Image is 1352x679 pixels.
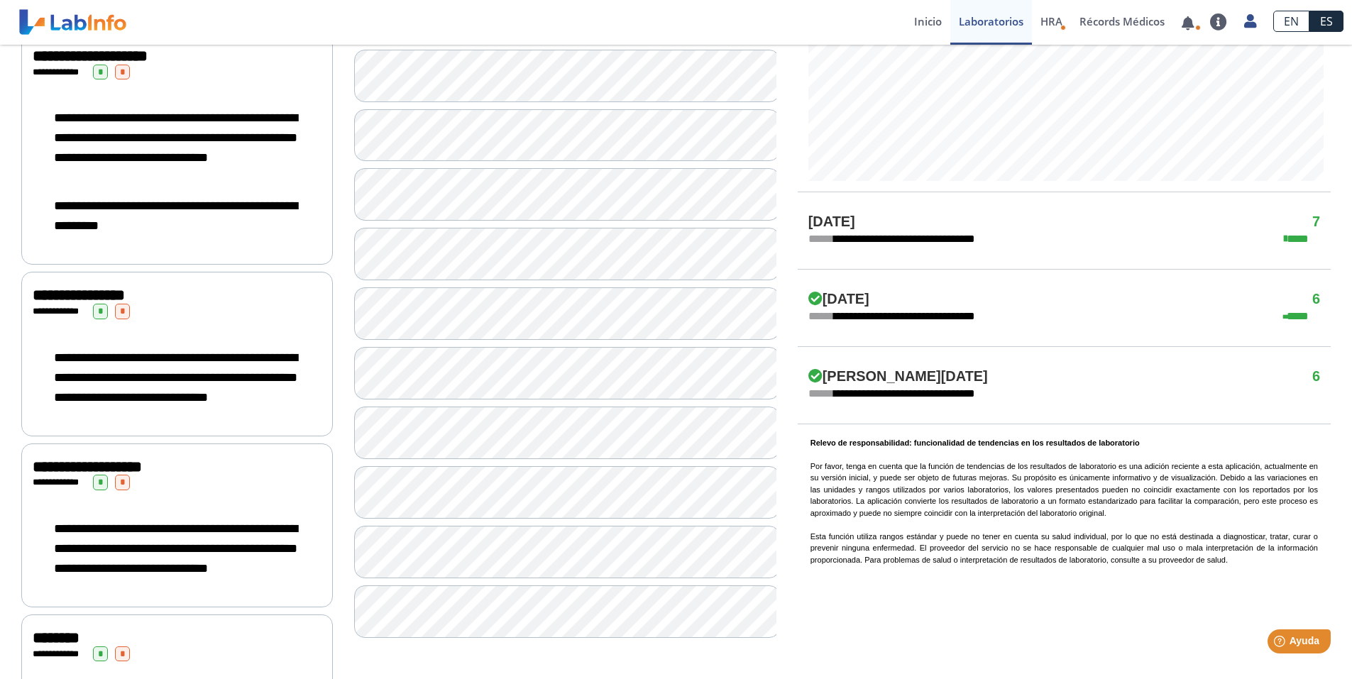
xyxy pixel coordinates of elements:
[1273,11,1309,32] a: EN
[810,438,1140,447] b: Relevo de responsabilidad: funcionalidad de tendencias en los resultados de laboratorio
[1226,624,1336,663] iframe: Help widget launcher
[1040,14,1062,28] span: HRA
[810,437,1318,566] p: Por favor, tenga en cuenta que la función de tendencias de los resultados de laboratorio es una a...
[1309,11,1343,32] a: ES
[808,214,855,231] h4: [DATE]
[1312,291,1320,308] h4: 6
[1312,214,1320,231] h4: 7
[808,291,869,308] h4: [DATE]
[808,368,988,385] h4: [PERSON_NAME][DATE]
[1312,368,1320,385] h4: 6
